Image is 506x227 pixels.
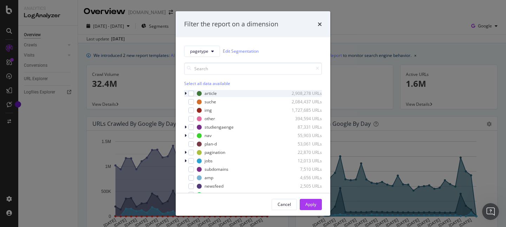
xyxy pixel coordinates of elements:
div: 2,505 URLs [287,183,322,189]
span: pagetype [190,48,208,54]
div: img [205,107,212,113]
input: Search [184,63,322,75]
div: Cancel [278,201,291,207]
div: 1,384 URLs [287,192,322,197]
div: plan-d [205,141,217,147]
div: amp [205,175,213,181]
div: modal [176,11,330,216]
div: newsfeed [205,183,223,189]
div: 394,594 URLs [287,116,322,122]
iframe: Intercom live chat [482,203,499,220]
div: 7,510 URLs [287,166,322,172]
div: times [318,20,322,29]
div: jobs [205,158,213,164]
div: Select all data available [184,80,322,86]
div: 22,870 URLs [287,149,322,155]
div: Apply [305,201,316,207]
div: 1,727,685 URLs [287,107,322,113]
a: Edit Segmentation [223,47,259,55]
div: subdomains [205,166,228,172]
div: suche [205,99,216,105]
div: 87,331 URLs [287,124,322,130]
div: 2,908,278 URLs [287,90,322,96]
div: article [205,90,217,96]
div: 4,656 URLs [287,175,322,181]
div: 55,903 URLs [287,132,322,138]
div: Filter the report on a dimension [184,20,278,29]
div: 53,061 URLs [287,141,322,147]
div: studiengaenge [205,124,234,130]
div: nav [205,132,212,138]
div: other [205,116,215,122]
button: pagetype [184,46,220,57]
button: Apply [300,199,322,210]
div: pagination [205,149,225,155]
div: spiele [205,192,216,197]
div: 12,013 URLs [287,158,322,164]
button: Cancel [272,199,297,210]
div: 2,084,437 URLs [287,99,322,105]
